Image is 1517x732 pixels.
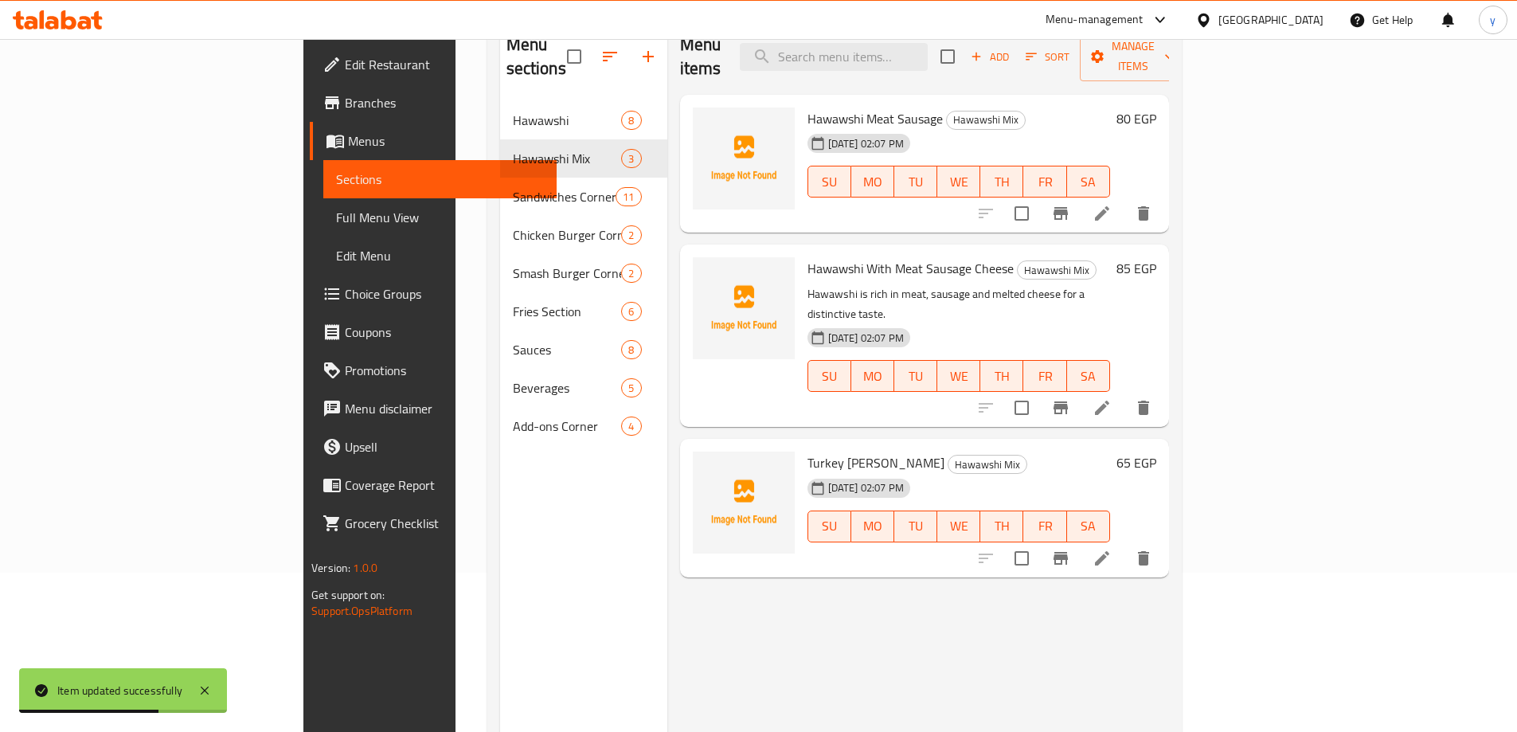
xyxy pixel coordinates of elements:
button: FR [1023,166,1066,198]
button: MO [851,360,894,392]
span: 5 [622,381,640,396]
span: Smash Burger Corner [513,264,622,283]
span: Coverage Report [345,476,544,495]
button: MO [851,511,894,542]
span: Sections [336,170,544,189]
span: Upsell [345,437,544,456]
button: FR [1023,511,1066,542]
button: SU [807,511,851,542]
div: items [621,225,641,245]
span: Grocery Checklist [345,514,544,533]
div: Smash Burger Corner2 [500,254,667,292]
span: 1.0.0 [353,558,377,578]
button: Manage items [1080,32,1187,81]
span: SA [1073,365,1104,388]
button: Branch-specific-item [1042,389,1080,427]
span: 2 [622,228,640,243]
div: Add-ons Corner4 [500,407,667,445]
p: Hawawshi is rich in meat, sausage and melted cheese for a distinctive taste. [807,284,1110,324]
div: Hawawshi [513,111,622,130]
span: Manage items [1093,37,1174,76]
button: SA [1067,166,1110,198]
a: Menus [310,122,557,160]
span: SA [1073,170,1104,194]
a: Edit menu item [1093,204,1112,223]
div: Hawawshi Mix [948,455,1027,474]
div: Sauces8 [500,331,667,369]
button: TU [894,511,937,542]
span: FR [1030,515,1060,538]
button: SU [807,360,851,392]
span: Add [968,48,1011,66]
a: Edit menu item [1093,398,1112,417]
button: FR [1023,360,1066,392]
span: TH [987,170,1017,194]
span: 8 [622,343,640,358]
a: Full Menu View [323,198,557,237]
button: TU [894,360,937,392]
span: Sort [1026,48,1069,66]
span: WE [944,515,974,538]
span: Select to update [1005,197,1038,230]
span: Version: [311,558,350,578]
img: Hawawshi With Meat Sausage Cheese [693,257,795,359]
button: Add section [629,37,667,76]
button: TH [980,360,1023,392]
div: Hawawshi8 [500,101,667,139]
span: WE [944,365,974,388]
a: Choice Groups [310,275,557,313]
a: Grocery Checklist [310,504,557,542]
a: Edit Restaurant [310,45,557,84]
button: SA [1067,511,1110,542]
button: SA [1067,360,1110,392]
button: Branch-specific-item [1042,194,1080,233]
span: SU [815,515,845,538]
span: Hawawshi Mix [1018,261,1096,280]
a: Coverage Report [310,466,557,504]
button: TH [980,166,1023,198]
span: Full Menu View [336,208,544,227]
a: Support.OpsPlatform [311,601,412,621]
span: Select to update [1005,391,1038,425]
button: delete [1124,389,1163,427]
button: Sort [1022,45,1073,69]
span: TU [901,515,931,538]
div: Hawawshi Mix3 [500,139,667,178]
a: Edit menu item [1093,549,1112,568]
div: Hawawshi Mix [1017,260,1097,280]
span: Select all sections [557,40,591,73]
input: search [740,43,928,71]
span: Add item [964,45,1015,69]
button: Branch-specific-item [1042,539,1080,577]
span: Choice Groups [345,284,544,303]
span: Edit Restaurant [345,55,544,74]
span: SU [815,365,845,388]
span: WE [944,170,974,194]
div: Fries Section [513,302,622,321]
span: [DATE] 02:07 PM [822,331,910,346]
h6: 65 EGP [1116,452,1156,474]
span: [DATE] 02:07 PM [822,136,910,151]
span: Beverages [513,378,622,397]
span: Sort sections [591,37,629,76]
div: Chicken Burger Corner [513,225,622,245]
span: TU [901,365,931,388]
span: Coupons [345,323,544,342]
span: SA [1073,515,1104,538]
span: 11 [616,190,640,205]
button: MO [851,166,894,198]
div: items [621,302,641,321]
span: MO [858,170,888,194]
div: [GEOGRAPHIC_DATA] [1218,11,1323,29]
span: 3 [622,151,640,166]
span: 2 [622,266,640,281]
div: items [621,111,641,130]
a: Sections [323,160,557,198]
span: MO [858,515,888,538]
span: Sort items [1015,45,1080,69]
span: Add-ons Corner [513,417,622,436]
span: 8 [622,113,640,128]
span: Select to update [1005,542,1038,575]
